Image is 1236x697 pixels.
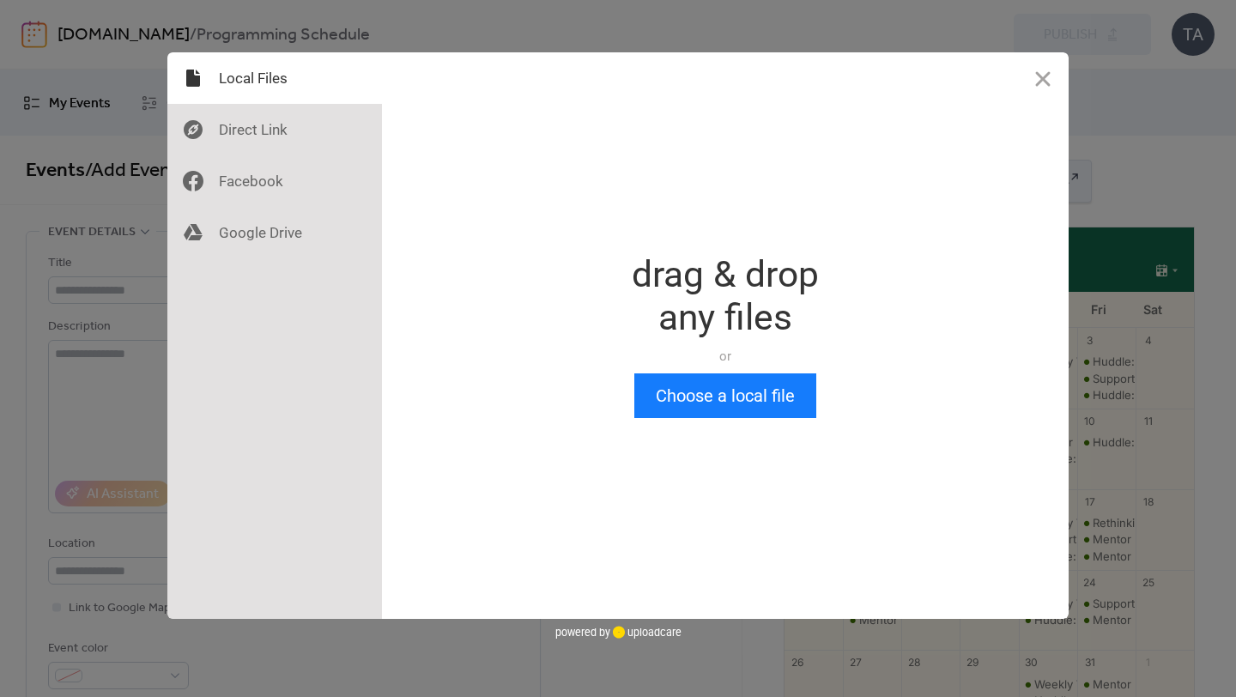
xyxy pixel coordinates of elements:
div: Local Files [167,52,382,104]
div: Direct Link [167,104,382,155]
button: Choose a local file [634,373,816,418]
div: drag & drop any files [632,253,819,339]
div: or [632,348,819,365]
div: Google Drive [167,207,382,258]
button: Close [1017,52,1069,104]
div: powered by [555,619,682,645]
a: uploadcare [610,626,682,639]
div: Facebook [167,155,382,207]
